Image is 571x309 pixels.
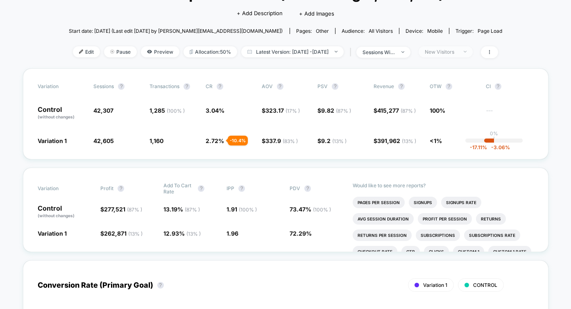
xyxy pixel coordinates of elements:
span: Device: [399,28,449,34]
button: ? [446,83,452,90]
span: 42,307 [93,107,113,114]
span: All Visitors [369,28,393,34]
span: Preview [141,46,179,57]
span: ( 87 % ) [185,207,200,213]
span: $ [262,107,300,114]
span: + Add Images [299,10,334,17]
span: 2.72 % [206,137,224,144]
span: $ [100,206,142,213]
button: ? [277,83,283,90]
button: ? [157,282,164,289]
button: ? [238,185,245,192]
span: Page Load [478,28,502,34]
span: $ [262,137,298,144]
span: 337.9 [265,137,298,144]
span: ( 87 % ) [336,108,351,114]
li: Signups [409,197,437,208]
span: ( 17 % ) [285,108,300,114]
span: CI [486,83,531,90]
span: Transactions [150,83,179,89]
span: AOV [262,83,273,89]
span: -3.06 % [487,144,510,150]
span: 277,521 [104,206,142,213]
button: ? [332,83,338,90]
span: Latest Version: [DATE] - [DATE] [241,46,344,57]
span: 3.04 % [206,107,224,114]
img: end [464,51,467,52]
li: Custom 1 Rate [488,246,531,257]
div: Audience: [342,28,393,34]
li: Avg Session Duration [353,213,414,225]
img: calendar [247,50,252,54]
span: PDV [290,185,300,191]
span: Add To Cart Rate [163,182,194,195]
div: sessions with impression [363,49,395,55]
span: 9.82 [321,107,351,114]
div: Trigger: [455,28,502,34]
span: + Add Description [237,9,283,18]
li: Pages Per Session [353,197,405,208]
span: ( 13 % ) [128,231,143,237]
span: (without changes) [38,114,75,119]
span: PSV [317,83,328,89]
span: Profit [100,185,113,191]
span: 391,962 [377,137,416,144]
span: Variation [38,83,83,90]
span: ( 100 % ) [313,207,331,213]
span: 1,160 [150,137,163,144]
img: end [110,50,114,54]
span: 9.2 [321,137,347,144]
button: ? [304,185,311,192]
p: Control [38,205,93,219]
li: Returns [476,213,506,225]
span: Sessions [93,83,114,89]
li: Checkout Rate [353,246,397,257]
span: CR [206,83,213,89]
li: Signups Rate [441,197,481,208]
img: edit [79,50,83,54]
button: ? [217,83,223,90]
span: (without changes) [38,213,75,218]
span: 42,605 [93,137,114,144]
span: 1.91 [227,206,257,213]
span: ( 13 % ) [186,231,201,237]
span: Variation [38,182,83,195]
span: 262,871 [104,230,143,237]
span: IPP [227,185,234,191]
button: ? [118,185,124,192]
span: $ [374,107,416,114]
p: Control [38,106,86,120]
span: ( 83 % ) [283,138,298,144]
span: Variation 1 [38,230,67,237]
span: ( 13 % ) [332,138,347,144]
span: $ [317,137,347,144]
span: Variation 1 [423,282,447,288]
p: Would like to see more reports? [353,182,534,189]
p: 0% [490,130,498,136]
span: Variation 1 [38,137,67,144]
li: Subscriptions [416,229,460,241]
span: ( 100 % ) [167,108,185,114]
p: | [493,136,495,143]
span: 72.29 % [290,230,312,237]
span: ( 100 % ) [239,207,257,213]
img: rebalance [190,50,193,54]
span: ( 87 % ) [401,108,416,114]
li: Profit Per Session [418,213,472,225]
span: $ [374,137,416,144]
div: - 10.4 % [228,136,248,145]
span: Edit [73,46,100,57]
span: $ [100,230,143,237]
span: -17.11 % [470,144,487,150]
span: $ [317,107,351,114]
span: 415,277 [377,107,416,114]
span: Pause [104,46,137,57]
span: | [348,46,356,58]
span: --- [486,108,534,120]
span: other [316,28,329,34]
button: ? [184,83,190,90]
span: mobile [427,28,443,34]
li: Clicks [424,246,449,257]
span: Allocation: 50% [184,46,237,57]
li: Ctr [401,246,420,257]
